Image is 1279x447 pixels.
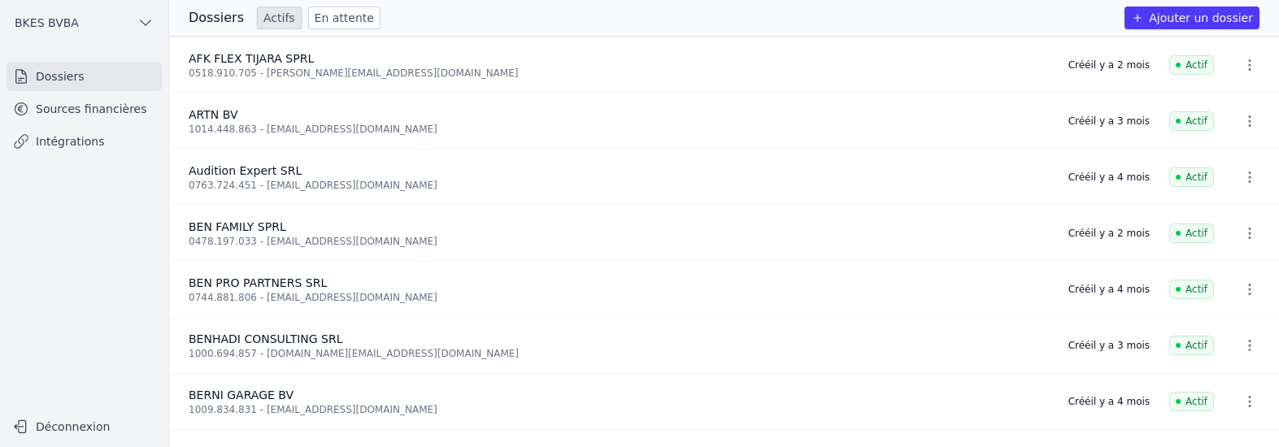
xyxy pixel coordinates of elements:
h3: Dossiers [189,8,244,28]
div: Créé il y a 2 mois [1068,59,1150,72]
div: 1009.834.831 - [EMAIL_ADDRESS][DOMAIN_NAME] [189,403,1049,416]
div: Créé il y a 4 mois [1068,283,1150,296]
div: Créé il y a 2 mois [1068,227,1150,240]
span: ARTN BV [189,108,238,121]
div: 0478.197.033 - [EMAIL_ADDRESS][DOMAIN_NAME] [189,235,1049,248]
span: BENHADI CONSULTING SRL [189,332,343,345]
span: Actif [1169,55,1214,75]
button: Ajouter un dossier [1125,7,1259,29]
a: Dossiers [7,62,162,91]
div: Créé il y a 3 mois [1068,339,1150,352]
div: 0744.881.806 - [EMAIL_ADDRESS][DOMAIN_NAME] [189,291,1049,304]
span: AFK FLEX TIJARA SPRL [189,52,314,65]
a: Sources financières [7,94,162,124]
a: En attente [308,7,381,29]
a: Actifs [257,7,302,29]
a: Intégrations [7,127,162,156]
div: Créé il y a 3 mois [1068,115,1150,128]
span: Actif [1169,223,1214,243]
button: Déconnexion [7,414,162,440]
div: Créé il y a 4 mois [1068,395,1150,408]
div: 1000.694.857 - [DOMAIN_NAME][EMAIL_ADDRESS][DOMAIN_NAME] [189,347,1049,360]
div: 0763.724.451 - [EMAIL_ADDRESS][DOMAIN_NAME] [189,179,1049,192]
div: 1014.448.863 - [EMAIL_ADDRESS][DOMAIN_NAME] [189,123,1049,136]
span: BERNI GARAGE BV [189,388,294,401]
span: BEN PRO PARTNERS SRL [189,276,327,289]
span: Actif [1169,392,1214,411]
button: BKES BVBA [7,10,162,36]
div: Créé il y a 4 mois [1068,171,1150,184]
span: Actif [1169,167,1214,187]
span: BEN FAMILY SPRL [189,220,286,233]
span: Actif [1169,280,1214,299]
span: Actif [1169,111,1214,131]
span: BKES BVBA [15,15,79,31]
div: 0518.910.705 - [PERSON_NAME][EMAIL_ADDRESS][DOMAIN_NAME] [189,67,1049,80]
span: Audition Expert SRL [189,164,302,177]
span: Actif [1169,336,1214,355]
